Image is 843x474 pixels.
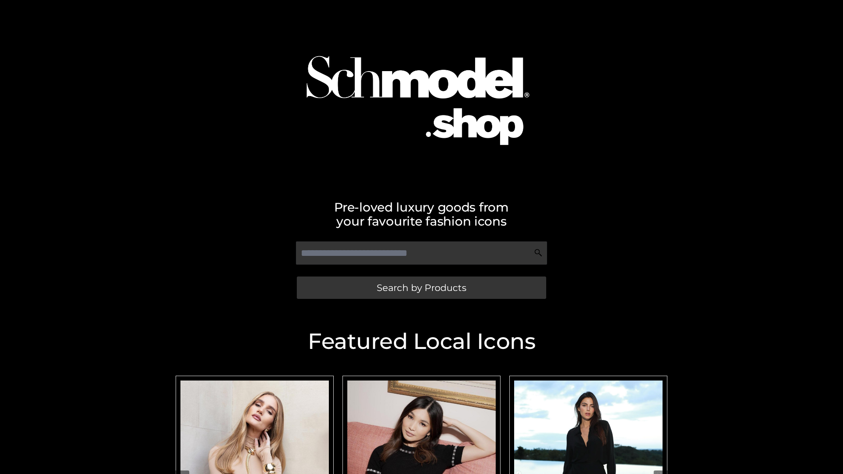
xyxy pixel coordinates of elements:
img: Search Icon [534,248,543,257]
h2: Pre-loved luxury goods from your favourite fashion icons [171,200,672,228]
span: Search by Products [377,283,466,292]
a: Search by Products [297,276,546,299]
h2: Featured Local Icons​ [171,330,672,352]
